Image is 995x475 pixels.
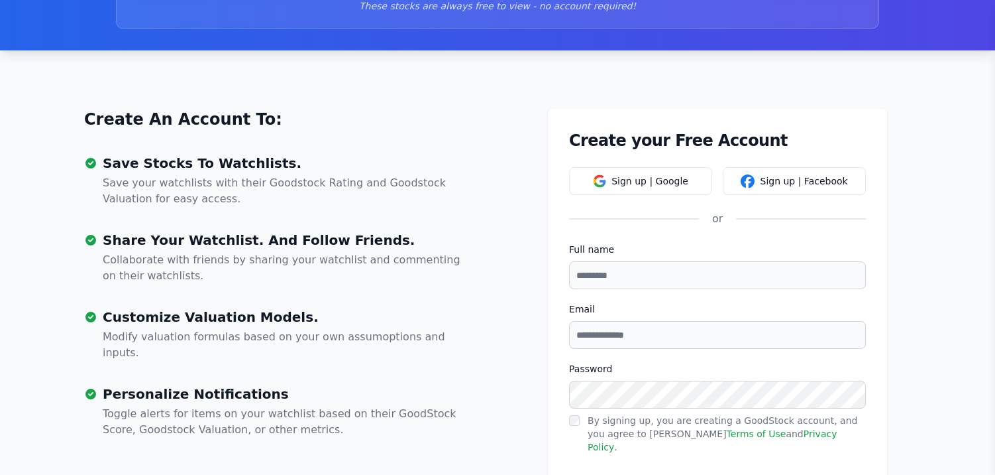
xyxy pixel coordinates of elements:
[569,130,866,151] h1: Create your Free Account
[103,329,471,361] p: Modify valuation formulas based on your own assumoptions and inputs.
[103,406,471,438] p: Toggle alerts for items on your watchlist based on their GoodStock Score, Goodstock Valuation, or...
[569,303,866,316] label: Email
[103,234,471,247] h3: Share Your Watchlist. And Follow Friends.
[84,109,282,130] a: Create An Account To:
[727,429,786,439] a: Terms of Use
[588,415,857,452] label: By signing up, you are creating a GoodStock account, and you agree to [PERSON_NAME] and .
[103,310,471,324] h3: Customize Valuation Models.
[569,243,866,256] label: Full name
[103,252,471,284] p: Collaborate with friends by sharing your watchlist and commenting on their watchlists.
[588,429,837,452] a: Privacy Policy
[103,157,471,170] h3: Save Stocks To Watchlists.
[723,167,866,195] button: Sign up | Facebook
[569,167,712,195] button: Sign up | Google
[103,387,471,401] h3: Personalize Notifications
[569,362,866,375] label: Password
[699,211,736,227] div: or
[103,175,471,207] p: Save your watchlists with their Goodstock Rating and Goodstock Valuation for easy access.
